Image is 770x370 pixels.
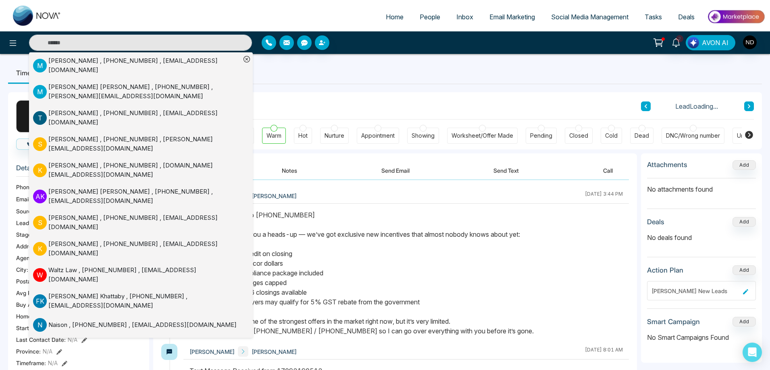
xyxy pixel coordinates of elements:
span: [PERSON_NAME] [252,192,297,200]
span: AVON AI [702,38,728,48]
p: T [33,111,47,125]
p: S [33,137,47,151]
span: Province : [16,347,41,356]
span: People [420,13,440,21]
button: Call [16,138,55,150]
span: Source: [16,207,36,215]
span: N/A [48,359,58,367]
img: User Avatar [743,35,757,49]
span: Phone: [16,183,34,191]
div: Worksheet/Offer Made [452,132,513,140]
h3: Details [16,164,141,176]
span: N/A [68,335,77,344]
div: Cold [605,132,618,140]
div: [DATE] 8:01 AM [585,346,623,357]
div: Naison , [PHONE_NUMBER] , [EMAIL_ADDRESS][DOMAIN_NAME] [48,320,237,330]
span: Lead Type: [16,219,45,227]
button: AVON AI [686,35,735,50]
p: K [33,242,47,256]
span: Social Media Management [551,13,628,21]
div: [PERSON_NAME] , [PHONE_NUMBER] , [EMAIL_ADDRESS][DOMAIN_NAME] [48,240,241,258]
p: A K [33,190,47,203]
span: City : [16,265,28,274]
div: D [16,100,48,132]
div: [PERSON_NAME] , [PHONE_NUMBER] , [DOMAIN_NAME][EMAIL_ADDRESS][DOMAIN_NAME] [48,161,241,179]
a: Deals [670,9,703,25]
div: Hot [298,132,308,140]
div: [PERSON_NAME] Khattaby , [PHONE_NUMBER] , [EMAIL_ADDRESS][DOMAIN_NAME] [48,292,241,310]
div: [DATE] 3:44 PM [585,190,623,201]
span: [PERSON_NAME] [189,347,235,356]
div: Unspecified [737,132,769,140]
img: Market-place.gif [707,8,765,26]
div: Nurture [325,132,344,140]
span: Start Date : [16,324,45,332]
button: Notes [266,161,313,180]
p: No attachments found [647,178,756,194]
button: Add [733,317,756,327]
span: [PERSON_NAME] [252,347,297,356]
span: N/A [43,347,52,356]
div: Closed [569,132,588,140]
p: No deals found [647,233,756,242]
div: Open Intercom Messenger [743,343,762,362]
p: S [33,216,47,229]
span: Last Contact Date : [16,335,66,344]
span: Buy Area : [16,300,42,309]
li: Timeline [8,62,50,84]
p: N [33,318,47,332]
button: Send Email [365,161,426,180]
p: K [33,163,47,177]
span: Agent: [16,254,33,262]
div: [PERSON_NAME] New Leads [651,287,740,295]
div: [PERSON_NAME] , [PHONE_NUMBER] , [PERSON_NAME][EMAIL_ADDRESS][DOMAIN_NAME] [48,135,241,153]
div: [PERSON_NAME] , [PHONE_NUMBER] , [EMAIL_ADDRESS][DOMAIN_NAME] [48,213,241,232]
span: Timeframe : [16,359,46,367]
span: Inbox [456,13,473,21]
p: F K [33,294,47,308]
span: Tasks [645,13,662,21]
button: Add [733,265,756,275]
p: W [33,268,47,282]
span: Address: [16,242,51,250]
div: [PERSON_NAME] [PERSON_NAME] , [PHONE_NUMBER] , [EMAIL_ADDRESS][DOMAIN_NAME] [48,187,241,205]
img: Lead Flow [688,37,699,48]
span: Avg Property Price : [16,289,67,297]
button: Send Text [477,161,535,180]
span: Home Type : [16,312,48,320]
h3: Deals [647,218,664,226]
a: People [412,9,448,25]
div: [PERSON_NAME] , [PHONE_NUMBER] , [EMAIL_ADDRESS][DOMAIN_NAME] [48,56,241,74]
span: Email Marketing [489,13,535,21]
div: Appointment [361,132,395,140]
a: Email Marketing [481,9,543,25]
a: Social Media Management [543,9,637,25]
h3: Action Plan [647,266,683,274]
span: Email: [16,195,31,203]
div: Waltz Law , [PHONE_NUMBER] , [EMAIL_ADDRESS][DOMAIN_NAME] [48,266,241,284]
span: Home [386,13,404,21]
button: Add [733,217,756,227]
p: No Smart Campaigns Found [647,333,756,342]
div: Dead [635,132,649,140]
div: [PERSON_NAME] [PERSON_NAME] , [PHONE_NUMBER] , [PERSON_NAME][EMAIL_ADDRESS][DOMAIN_NAME] [48,83,241,101]
span: Deals [678,13,695,21]
a: Inbox [448,9,481,25]
div: Warm [266,132,281,140]
h3: Smart Campaign [647,318,700,326]
p: M [33,59,47,72]
div: Pending [530,132,552,140]
h3: Attachments [647,161,687,169]
a: 2 [666,35,686,49]
div: Showing [412,132,435,140]
div: [PERSON_NAME] , [PHONE_NUMBER] , [EMAIL_ADDRESS][DOMAIN_NAME] [48,109,241,127]
span: 2 [676,35,683,42]
span: Add [733,161,756,168]
span: Lead Loading... [675,101,718,111]
button: Call [587,161,629,180]
a: Tasks [637,9,670,25]
button: Add [733,160,756,170]
a: Home [378,9,412,25]
div: DNC/Wrong number [666,132,720,140]
img: Nova CRM Logo [13,6,61,26]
